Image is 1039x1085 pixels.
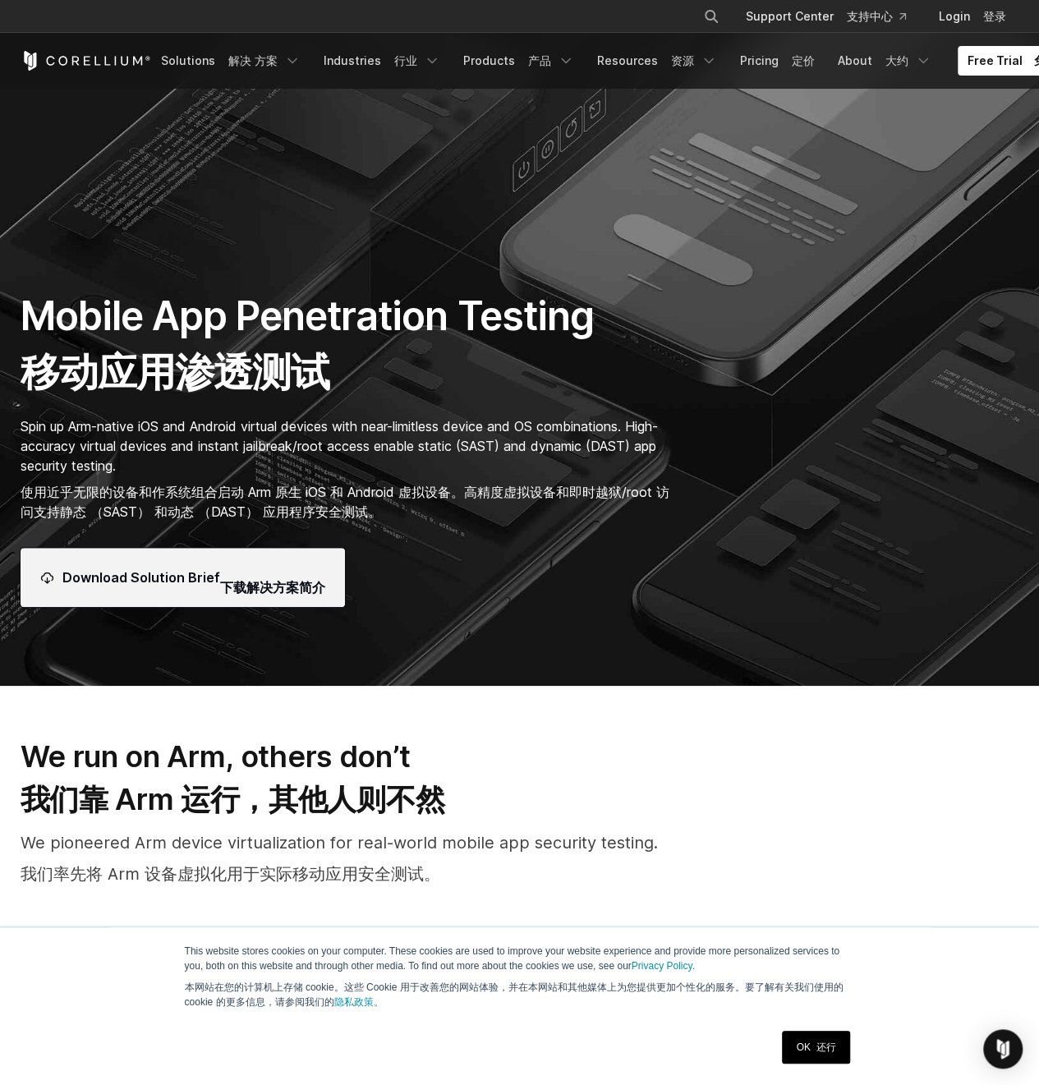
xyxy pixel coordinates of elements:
[683,2,1019,31] div: Navigation Menu
[792,53,815,67] font: 定价
[21,484,669,520] font: 使用近乎无限的设备和作系统组合启动 Arm 原生 iOS 和 Android 虚拟设备。高精度虚拟设备和即时越狱/root 访问支持静态 （SAST） 和动态 （DAST） 应用程序安全测试。
[185,982,844,1008] font: 本网站在您的计算机上存储 cookie。这些 Cookie 用于改善您的网站体验，并在本网站和其他媒体上为您提供更加个性化的服务。要了解有关我们使用的 cookie 的更多信息，请参阅我们的
[21,738,1019,818] h3: We run on Arm, others don’t
[983,1029,1023,1069] div: Open Intercom Messenger
[587,46,727,76] a: Resources
[228,53,278,67] font: 解决 方案
[21,51,151,71] a: Corellium Home
[816,1041,836,1053] font: 还行
[334,996,384,1008] a: 隐私政策。
[730,46,825,76] a: Pricing
[21,781,445,817] font: 我们靠 Arm 运行，其他人则不然
[733,2,919,31] a: Support Center
[885,53,908,67] font: 大约
[21,418,675,522] span: Spin up Arm-native iOS and Android virtual devices with near-limitless device and OS combinations...
[21,292,675,403] h1: Mobile App Penetration Testing
[220,579,325,595] font: 下载解决方案简介
[394,53,417,67] font: 行业
[983,9,1006,23] font: 登录
[21,347,329,396] font: 移动应用渗透测试
[151,46,310,76] a: Solutions
[314,46,450,76] a: Industries
[671,53,694,67] font: 资源
[847,9,893,23] font: 支持中心
[782,1031,849,1064] a: OK 还行
[632,960,695,972] a: Privacy Policy.
[62,558,325,597] span: Download Solution Brief
[21,830,1019,886] p: We pioneered Arm device virtualization for real-world mobile app security testing.
[453,46,584,76] a: Products
[21,864,440,884] font: 我们率先将 Arm 设备虚拟化用于实际移动应用安全测试。
[828,46,941,76] a: About
[926,2,1019,31] a: Login
[185,944,855,1016] p: This website stores cookies on your computer. These cookies are used to improve your website expe...
[696,2,726,31] button: Search
[528,53,551,67] font: 产品
[21,548,345,607] a: Download Solution Brief 下载解决方案简介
